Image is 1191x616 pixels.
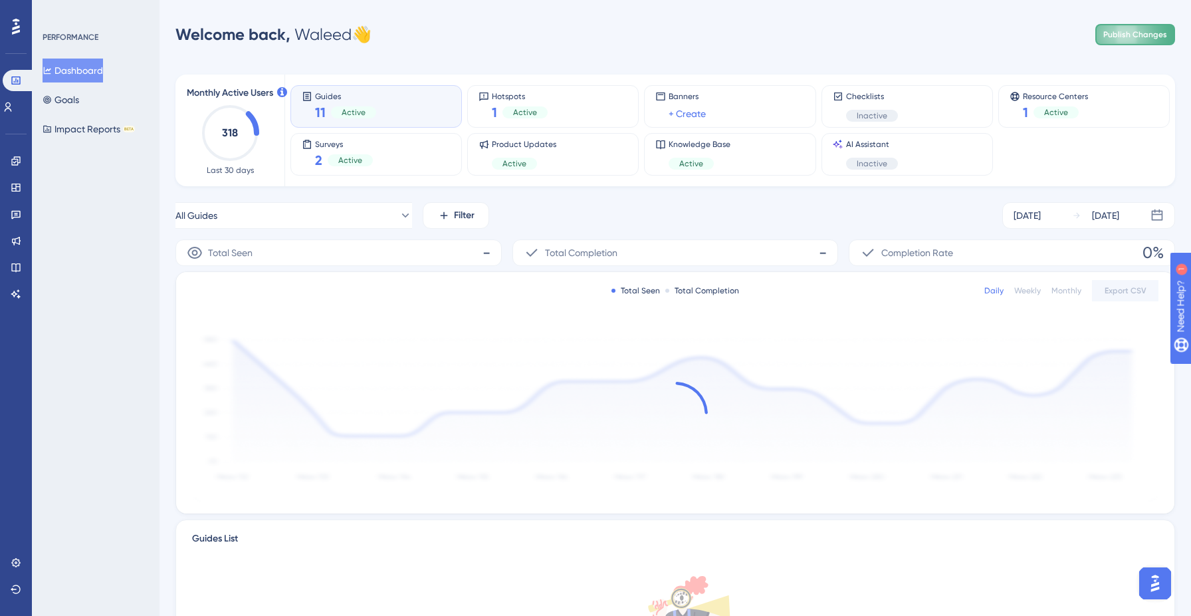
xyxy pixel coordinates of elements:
[315,139,373,148] span: Surveys
[819,242,827,263] span: -
[1095,24,1175,45] button: Publish Changes
[342,107,366,118] span: Active
[492,91,548,100] span: Hotspots
[423,202,489,229] button: Filter
[679,158,703,169] span: Active
[315,91,376,100] span: Guides
[984,285,1004,296] div: Daily
[43,88,79,112] button: Goals
[192,531,238,555] span: Guides List
[669,106,706,122] a: + Create
[1023,91,1088,100] span: Resource Centers
[846,139,898,150] span: AI Assistant
[1105,285,1146,296] span: Export CSV
[175,202,412,229] button: All Guides
[175,24,372,45] div: Waleed 👋
[483,242,490,263] span: -
[846,91,898,102] span: Checklists
[43,32,98,43] div: PERFORMANCE
[1051,285,1081,296] div: Monthly
[502,158,526,169] span: Active
[222,126,238,139] text: 318
[1142,242,1164,263] span: 0%
[207,165,254,176] span: Last 30 days
[43,59,103,82] button: Dashboard
[881,245,953,261] span: Completion Rate
[208,245,253,261] span: Total Seen
[857,110,887,121] span: Inactive
[175,208,217,224] span: All Guides
[857,158,887,169] span: Inactive
[43,117,135,141] button: Impact ReportsBETA
[1014,285,1041,296] div: Weekly
[1135,563,1175,603] iframe: UserGuiding AI Assistant Launcher
[1023,103,1028,122] span: 1
[669,139,730,150] span: Knowledge Base
[1014,208,1041,224] div: [DATE]
[1092,280,1158,301] button: Export CSV
[31,3,83,19] span: Need Help?
[1044,107,1068,118] span: Active
[492,139,556,150] span: Product Updates
[123,126,135,132] div: BETA
[315,103,326,122] span: 11
[611,285,660,296] div: Total Seen
[454,208,475,224] span: Filter
[187,85,273,101] span: Monthly Active Users
[1103,29,1167,40] span: Publish Changes
[315,151,322,170] span: 2
[175,25,290,44] span: Welcome back,
[492,103,497,122] span: 1
[1092,208,1119,224] div: [DATE]
[513,107,537,118] span: Active
[665,285,739,296] div: Total Completion
[669,91,706,102] span: Banners
[338,155,362,166] span: Active
[92,7,96,17] div: 1
[545,245,617,261] span: Total Completion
